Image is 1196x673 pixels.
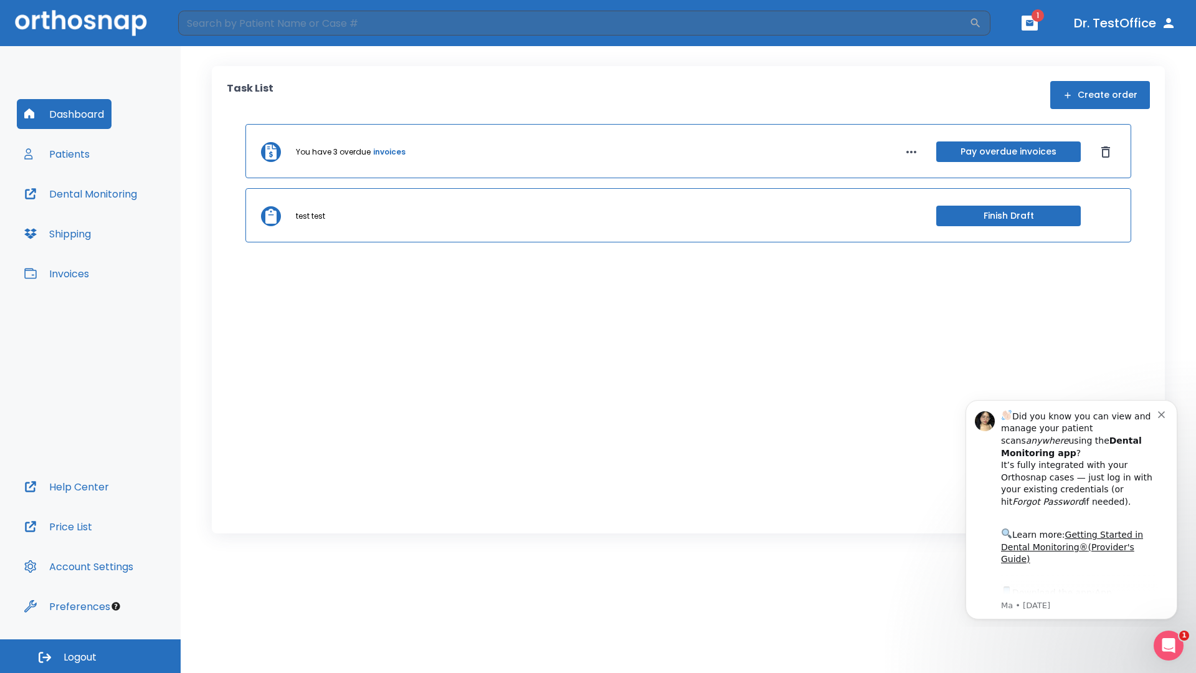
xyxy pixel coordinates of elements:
[54,199,165,221] a: App Store
[64,651,97,664] span: Logout
[1069,12,1181,34] button: Dr. TestOffice
[936,141,1081,162] button: Pay overdue invoices
[17,512,100,542] button: Price List
[373,146,406,158] a: invoices
[17,472,116,502] button: Help Center
[17,591,118,621] button: Preferences
[936,206,1081,226] button: Finish Draft
[17,551,141,581] button: Account Settings
[947,389,1196,627] iframe: Intercom notifications message
[296,211,325,222] p: test test
[296,146,371,158] p: You have 3 overdue
[1050,81,1150,109] button: Create order
[17,99,112,129] button: Dashboard
[227,81,273,109] p: Task List
[178,11,969,36] input: Search by Patient Name or Case #
[54,211,211,222] p: Message from Ma, sent 5w ago
[17,219,98,249] button: Shipping
[1154,631,1184,661] iframe: Intercom live chat
[1032,9,1044,22] span: 1
[15,10,147,36] img: Orthosnap
[17,179,145,209] button: Dental Monitoring
[1096,142,1116,162] button: Dismiss
[110,601,121,612] div: Tooltip anchor
[54,196,211,259] div: Download the app: | ​ Let us know if you need help getting started!
[211,19,221,29] button: Dismiss notification
[17,259,97,289] button: Invoices
[17,139,97,169] button: Patients
[1179,631,1189,641] span: 1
